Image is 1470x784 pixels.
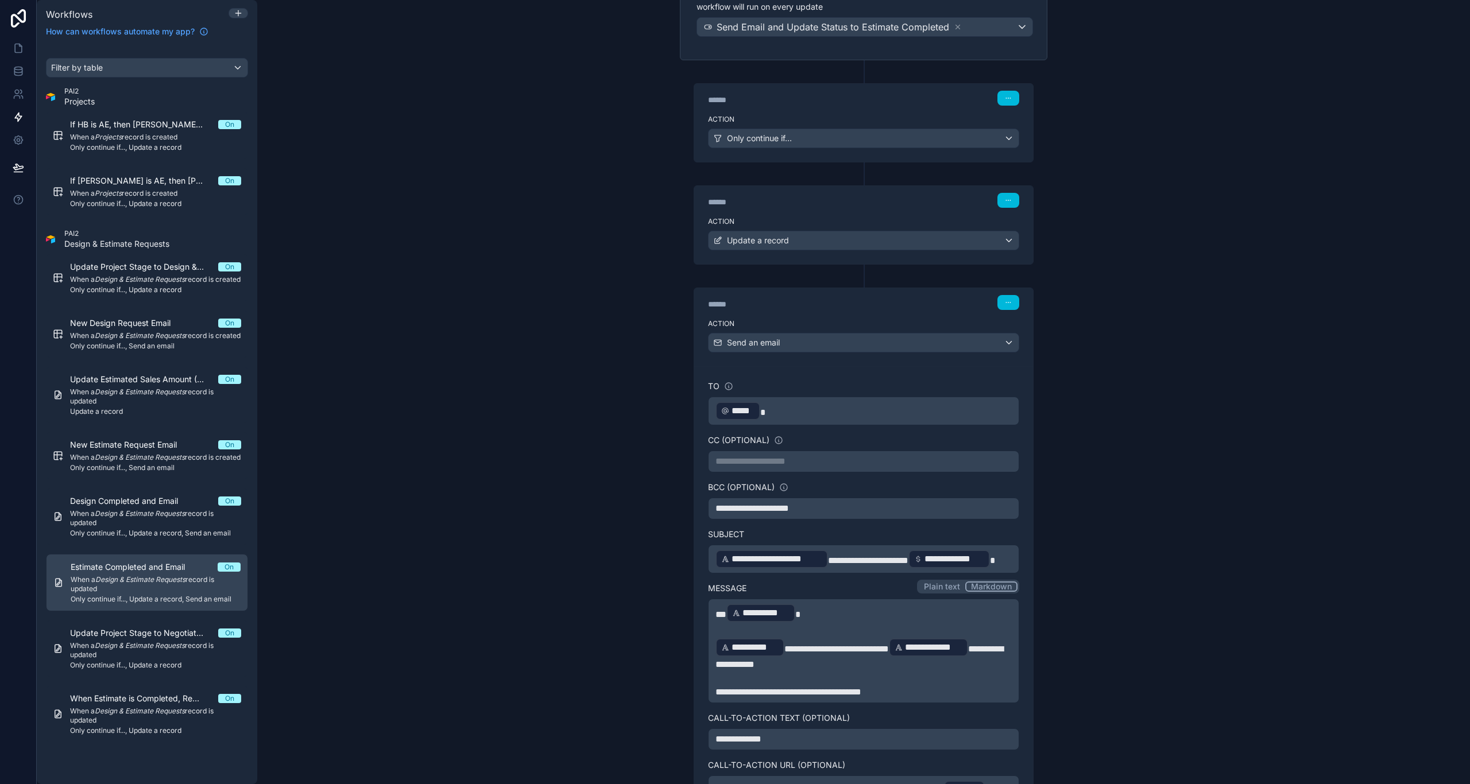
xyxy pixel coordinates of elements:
[708,759,1019,771] label: Call-to-Action URL (optional)
[70,707,241,725] span: When a record is updated
[727,337,780,348] span: Send an email
[46,620,248,677] a: Update Project Stage to NegotiationOnWhen aDesign & Estimate Requestsrecord is updatedOnly contin...
[71,575,241,593] span: When a record is updated
[70,509,241,527] span: When a record is updated
[46,686,248,742] a: When Estimate is Completed, Remove PriorityOnWhen aDesign & Estimate Requestsrecord is updatedOnl...
[46,311,248,358] a: New Design Request EmailOnWhen aDesign & Estimate Requestsrecord is createdOnly continue if..., S...
[708,529,1019,540] label: Subject
[46,168,248,215] a: If [PERSON_NAME] is AE, then [PERSON_NAME] is PM.OnWhen aProjectsrecord is createdOnly continue i...
[225,694,234,703] div: On
[70,285,241,294] span: Only continue if..., Update a record
[71,595,241,604] span: Only continue if..., Update a record, Send an email
[64,229,169,238] span: PAI2
[708,217,1019,226] label: Action
[46,92,55,102] img: Airtable Logo
[70,374,218,385] span: Update Estimated Sales Amount (Projects) to Estimate Cost (Requests)
[51,63,103,72] span: Filter by table
[95,133,122,141] em: Projects
[41,26,213,37] a: How can workflows automate my app?
[225,628,234,638] div: On
[95,387,185,396] em: Design & Estimate Requests
[70,387,241,406] span: When a record is updated
[225,440,234,449] div: On
[70,529,241,538] span: Only continue if..., Update a record, Send an email
[95,275,185,284] em: Design & Estimate Requests
[70,143,241,152] span: Only continue if..., Update a record
[70,331,241,340] span: When a record is created
[46,254,248,301] a: Update Project Stage to Design & QuoteOnWhen aDesign & Estimate Requestsrecord is createdOnly con...
[225,120,234,129] div: On
[70,661,241,670] span: Only continue if..., Update a record
[64,238,169,250] span: Design & Estimate Requests
[70,175,218,187] span: If [PERSON_NAME] is AE, then [PERSON_NAME] is PM.
[708,712,1019,724] label: Call-to-Action Text (optional)
[46,367,248,423] a: Update Estimated Sales Amount (Projects) to Estimate Cost (Requests)OnWhen aDesign & Estimate Req...
[70,261,218,273] span: Update Project Stage to Design & Quote
[225,562,234,572] div: On
[70,341,241,351] span: Only continue if..., Send an email
[70,119,218,130] span: If HB is AE, then [PERSON_NAME] is PM.
[46,9,92,20] span: Workflows
[46,58,248,77] button: Filter by table
[95,641,185,650] em: Design & Estimate Requests
[95,575,185,584] em: Design & Estimate Requests
[95,331,185,340] em: Design & Estimate Requests
[70,641,241,659] span: When a record is updated
[708,115,1019,124] label: Action
[70,627,218,639] span: Update Project Stage to Negotiation
[727,133,792,144] span: Only continue if...
[46,554,248,611] a: Estimate Completed and EmailOnWhen aDesign & Estimate Requestsrecord is updatedOnly continue if.....
[70,199,241,208] span: Only continue if..., Update a record
[708,434,769,446] label: CC (optional)
[708,482,775,493] label: BCC (optional)
[708,129,1019,148] button: Only continue if...
[70,317,184,329] span: New Design Request Email
[70,407,241,416] span: Update a record
[37,44,257,784] div: scrollable content
[697,17,1033,37] button: Send Email and Update Status to Estimate Completed
[708,333,1019,352] button: Send an email
[70,726,241,735] span: Only continue if..., Update a record
[46,235,55,244] img: Airtable Logo
[919,581,965,592] button: Plain text
[64,96,95,107] span: Projects
[225,496,234,506] div: On
[71,561,199,573] span: Estimate Completed and Email
[225,262,234,271] div: On
[46,432,248,479] a: New Estimate Request EmailOnWhen aDesign & Estimate Requestsrecord is createdOnly continue if...,...
[727,235,789,246] span: Update a record
[708,381,719,392] label: To
[70,453,241,462] span: When a record is created
[70,189,241,198] span: When a record is created
[70,275,241,284] span: When a record is created
[708,319,1019,328] label: Action
[708,231,1019,250] button: Update a record
[225,319,234,328] div: On
[64,87,95,96] span: PAI2
[70,133,241,142] span: When a record is created
[95,509,185,518] em: Design & Estimate Requests
[95,189,122,197] em: Projects
[965,581,1018,592] button: Markdown
[95,453,185,461] em: Design & Estimate Requests
[95,707,185,715] em: Design & Estimate Requests
[70,463,241,472] span: Only continue if..., Send an email
[708,583,746,594] label: Message
[70,495,192,507] span: Design Completed and Email
[46,112,248,159] a: If HB is AE, then [PERSON_NAME] is PM.OnWhen aProjectsrecord is createdOnly continue if..., Updat...
[225,375,234,384] div: On
[225,176,234,185] div: On
[70,693,218,704] span: When Estimate is Completed, Remove Priority
[70,439,191,451] span: New Estimate Request Email
[717,20,949,34] span: Send Email and Update Status to Estimate Completed
[46,488,248,545] a: Design Completed and EmailOnWhen aDesign & Estimate Requestsrecord is updatedOnly continue if...,...
[46,26,195,37] span: How can workflows automate my app?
